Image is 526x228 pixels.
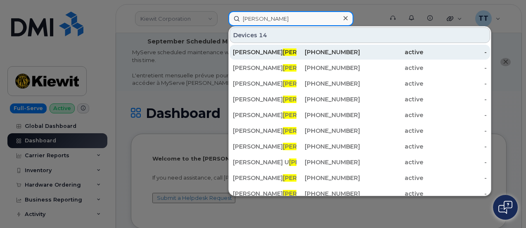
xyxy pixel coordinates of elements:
span: [PERSON_NAME] [283,96,333,103]
div: active [360,127,424,135]
img: Open chat [498,201,512,214]
div: - [423,158,487,166]
div: [PERSON_NAME] [233,79,296,88]
div: [PERSON_NAME] [233,64,296,72]
div: active [360,64,424,72]
div: active [360,95,424,103]
div: [PHONE_NUMBER] [296,142,360,151]
a: [PERSON_NAME][PERSON_NAME][PHONE_NUMBER]active- [230,45,490,60]
div: [PHONE_NUMBER] [296,174,360,182]
a: [PERSON_NAME][PERSON_NAME][PHONE_NUMBER]active- [230,139,490,154]
div: - [423,174,487,182]
a: [PERSON_NAME] U[PERSON_NAME][PHONE_NUMBER]active- [230,155,490,170]
div: [PHONE_NUMBER] [296,127,360,135]
a: [PERSON_NAME][PERSON_NAME][PHONE_NUMBER]active- [230,60,490,75]
a: [PERSON_NAME][PERSON_NAME][PHONE_NUMBER]active- [230,92,490,107]
div: [PERSON_NAME] [233,127,296,135]
div: [PHONE_NUMBER] [296,64,360,72]
div: active [360,142,424,151]
div: - [423,95,487,103]
div: [PHONE_NUMBER] [296,48,360,56]
div: Devices [230,27,490,43]
div: [PHONE_NUMBER] [296,111,360,119]
span: [PERSON_NAME] [283,174,333,182]
div: active [360,111,424,119]
div: [PERSON_NAME] [233,190,296,198]
div: - [423,127,487,135]
div: [PHONE_NUMBER] [296,190,360,198]
div: active [360,48,424,56]
div: active [360,190,424,198]
div: [PERSON_NAME] [233,48,296,56]
span: [PERSON_NAME] [283,64,333,72]
span: [PERSON_NAME] [283,127,333,134]
div: [PHONE_NUMBER] [296,79,360,88]
span: 14 [259,31,267,39]
span: [PERSON_NAME] [283,48,333,56]
div: [PERSON_NAME] [233,95,296,103]
div: [PHONE_NUMBER] [296,158,360,166]
span: [PERSON_NAME] [283,190,333,197]
span: [PERSON_NAME] [283,80,333,87]
span: [PERSON_NAME] [283,111,333,119]
div: - [423,79,487,88]
div: [PERSON_NAME] [233,174,296,182]
a: [PERSON_NAME][PERSON_NAME][PHONE_NUMBER]active- [230,123,490,138]
div: - [423,190,487,198]
div: [PERSON_NAME] U [233,158,296,166]
div: - [423,64,487,72]
div: [PERSON_NAME] [233,142,296,151]
div: active [360,79,424,88]
a: [PERSON_NAME][PERSON_NAME][PHONE_NUMBER]active- [230,108,490,122]
span: [PERSON_NAME] [289,158,339,166]
div: active [360,174,424,182]
a: [PERSON_NAME][PERSON_NAME][PHONE_NUMBER]active- [230,76,490,91]
a: [PERSON_NAME][PERSON_NAME][PHONE_NUMBER]active- [230,186,490,201]
div: active [360,158,424,166]
div: [PHONE_NUMBER] [296,95,360,103]
a: [PERSON_NAME][PERSON_NAME][PHONE_NUMBER]active- [230,170,490,185]
div: [PERSON_NAME] [233,111,296,119]
div: - [423,142,487,151]
div: - [423,111,487,119]
div: - [423,48,487,56]
span: [PERSON_NAME] [283,143,333,150]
